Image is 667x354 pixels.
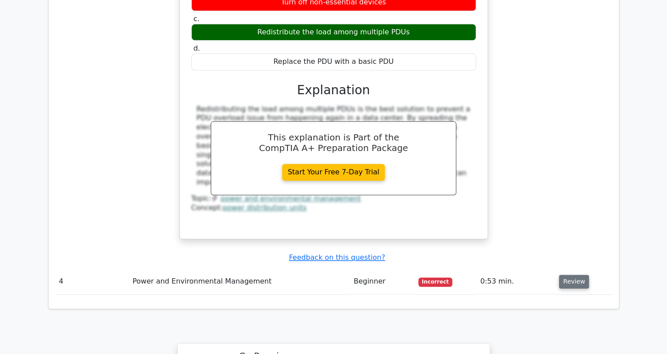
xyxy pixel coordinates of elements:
[194,44,200,52] span: d.
[220,194,361,203] a: power and environmental management
[56,269,129,294] td: 4
[191,194,476,203] div: Topic:
[191,203,476,213] div: Concept:
[129,269,350,294] td: Power and Environmental Management
[477,269,555,294] td: 0:53 min.
[191,24,476,41] div: Redistribute the load among multiple PDUs
[197,105,471,187] div: Redistributing the load among multiple PDUs is the best solution to prevent a PDU overload issue ...
[191,53,476,70] div: Replace the PDU with a basic PDU
[289,253,385,262] a: Feedback on this question?
[350,269,415,294] td: Beginner
[223,203,306,212] a: power distribution units
[418,277,452,286] span: Incorrect
[197,83,471,98] h3: Explanation
[559,275,589,288] button: Review
[194,15,200,23] span: c.
[282,164,385,181] a: Start Your Free 7-Day Trial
